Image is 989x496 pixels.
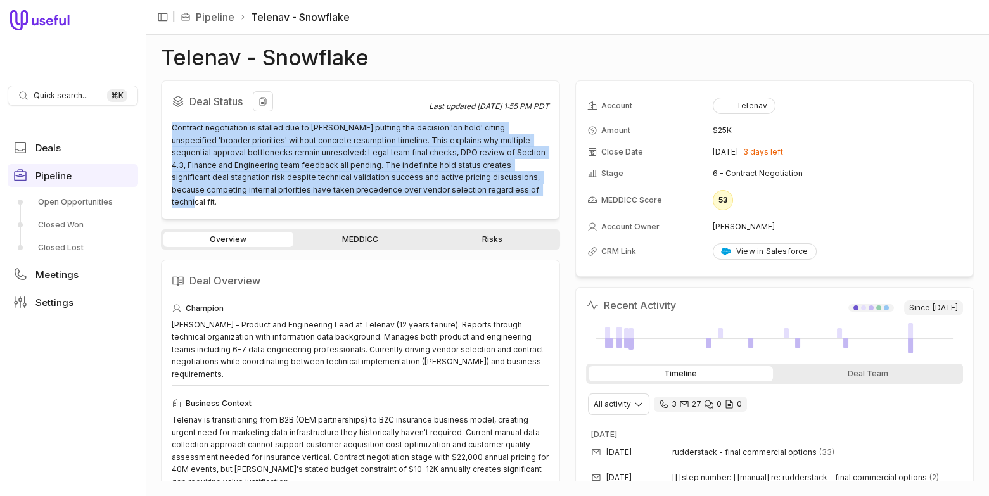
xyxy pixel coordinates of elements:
[713,120,962,141] td: $25K
[196,10,234,25] a: Pipeline
[606,473,632,483] time: [DATE]
[743,147,783,157] span: 3 days left
[672,473,927,483] span: [] [step number: ] [manual] re: rudderstack - final commercial options
[163,232,293,247] a: Overview
[34,91,88,101] span: Quick search...
[933,303,958,313] time: [DATE]
[819,447,834,457] span: 33 emails in thread
[428,232,558,247] a: Risks
[8,291,138,314] a: Settings
[107,89,127,102] kbd: ⌘ K
[606,447,632,457] time: [DATE]
[8,192,138,258] div: Pipeline submenu
[8,238,138,258] a: Closed Lost
[713,243,817,260] a: View in Salesforce
[589,366,774,381] div: Timeline
[713,147,738,157] time: [DATE]
[172,396,549,411] div: Business Context
[161,50,369,65] h1: Telenav - Snowflake
[172,10,175,25] span: |
[429,101,549,111] div: Last updated
[775,366,960,381] div: Deal Team
[172,301,549,316] div: Champion
[8,215,138,235] a: Closed Won
[8,164,138,187] a: Pipeline
[172,122,549,208] div: Contract negotiation is stalled due to [PERSON_NAME] putting the decision 'on hold' citing unspec...
[601,195,662,205] span: MEDDICC Score
[8,192,138,212] a: Open Opportunities
[172,414,549,488] div: Telenav is transitioning from B2B (OEM partnerships) to B2C insurance business model, creating ur...
[172,91,429,111] h2: Deal Status
[929,473,939,483] span: 2 emails in thread
[601,101,632,111] span: Account
[591,429,617,439] time: [DATE]
[601,222,660,232] span: Account Owner
[239,10,350,25] li: Telenav - Snowflake
[721,101,767,111] div: Telenav
[296,232,426,247] a: MEDDICC
[672,447,817,457] span: rudderstack - final commercial options
[172,270,549,291] h2: Deal Overview
[8,136,138,159] a: Deals
[713,163,962,184] td: 6 - Contract Negotiation
[586,298,676,313] h2: Recent Activity
[904,300,963,315] span: Since
[35,298,73,307] span: Settings
[713,217,962,237] td: [PERSON_NAME]
[35,270,79,279] span: Meetings
[477,101,549,111] time: [DATE] 1:55 PM PDT
[721,246,808,257] div: View in Salesforce
[601,246,636,257] span: CRM Link
[153,8,172,27] button: Collapse sidebar
[713,190,733,210] div: 53
[601,125,630,136] span: Amount
[35,171,72,181] span: Pipeline
[8,263,138,286] a: Meetings
[601,169,623,179] span: Stage
[35,143,61,153] span: Deals
[654,397,747,412] div: 3 calls and 27 email threads
[601,147,643,157] span: Close Date
[713,98,775,114] button: Telenav
[172,319,549,381] div: [PERSON_NAME] - Product and Engineering Lead at Telenav (12 years tenure). Reports through techni...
